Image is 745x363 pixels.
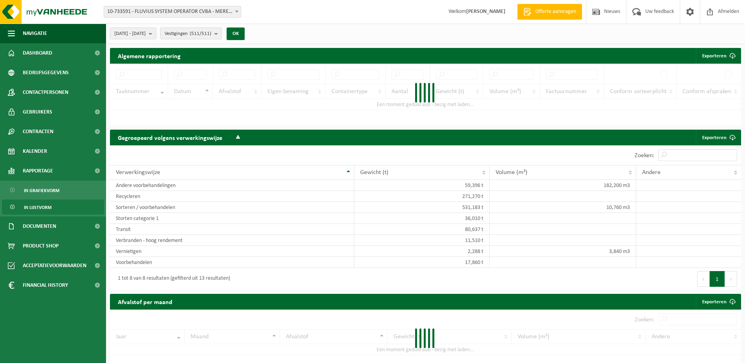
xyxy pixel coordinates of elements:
button: Vestigingen(511/511) [160,27,222,39]
td: 11,510 t [354,235,490,246]
span: Navigatie [23,24,47,43]
span: Volume (m³) [496,169,527,176]
a: Offerte aanvragen [517,4,582,20]
button: Exporteren [696,48,740,64]
span: Acceptatievoorwaarden [23,256,86,275]
button: Previous [697,271,710,287]
span: Bedrijfsgegevens [23,63,69,82]
span: Contracten [23,122,53,141]
td: 10,760 m3 [490,202,636,213]
span: Gewicht (t) [360,169,388,176]
a: In lijstvorm [2,200,104,214]
td: Voorbehandelen [110,257,354,268]
span: Andere [642,169,661,176]
strong: [PERSON_NAME] [466,9,505,15]
span: In grafiekvorm [24,183,59,198]
h2: Gegroepeerd volgens verwerkingswijze [110,130,230,145]
span: Documenten [23,216,56,236]
button: [DATE] - [DATE] [110,27,156,39]
a: In grafiekvorm [2,183,104,198]
span: Product Shop [23,236,59,256]
td: 80,637 t [354,224,490,235]
a: Exporteren [696,130,740,145]
span: Vestigingen [165,28,211,40]
td: Storten categorie 1 [110,213,354,224]
button: Next [725,271,737,287]
td: Vernietigen [110,246,354,257]
span: 10-733591 - FLUVIUS SYSTEM OPERATOR CVBA - MERELBEKE-MELLE [104,6,241,17]
td: Verbranden - hoog rendement [110,235,354,246]
td: 531,183 t [354,202,490,213]
td: 59,396 t [354,180,490,191]
iframe: chat widget [4,346,131,363]
span: In lijstvorm [24,200,51,215]
span: Financial History [23,275,68,295]
span: [DATE] - [DATE] [114,28,146,40]
td: Andere voorbehandelingen [110,180,354,191]
td: 3,840 m3 [490,246,636,257]
span: Dashboard [23,43,52,63]
td: 17,860 t [354,257,490,268]
span: 10-733591 - FLUVIUS SYSTEM OPERATOR CVBA - MERELBEKE-MELLE [104,6,241,18]
td: Sorteren / voorbehandelen [110,202,354,213]
span: Verwerkingswijze [116,169,160,176]
td: 271,270 t [354,191,490,202]
span: Rapportage [23,161,53,181]
td: 36,010 t [354,213,490,224]
h2: Afvalstof per maand [110,294,180,309]
h2: Algemene rapportering [110,48,189,64]
td: Recycleren [110,191,354,202]
label: Zoeken: [635,152,654,159]
td: 2,288 t [354,246,490,257]
button: OK [227,27,245,40]
count: (511/511) [190,31,211,36]
span: Gebruikers [23,102,52,122]
td: 182,200 m3 [490,180,636,191]
div: 1 tot 8 van 8 resultaten (gefilterd uit 13 resultaten) [114,272,230,286]
span: Offerte aanvragen [533,8,578,16]
button: 1 [710,271,725,287]
td: Transit [110,224,354,235]
span: Contactpersonen [23,82,68,102]
a: Exporteren [696,294,740,310]
span: Kalender [23,141,47,161]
